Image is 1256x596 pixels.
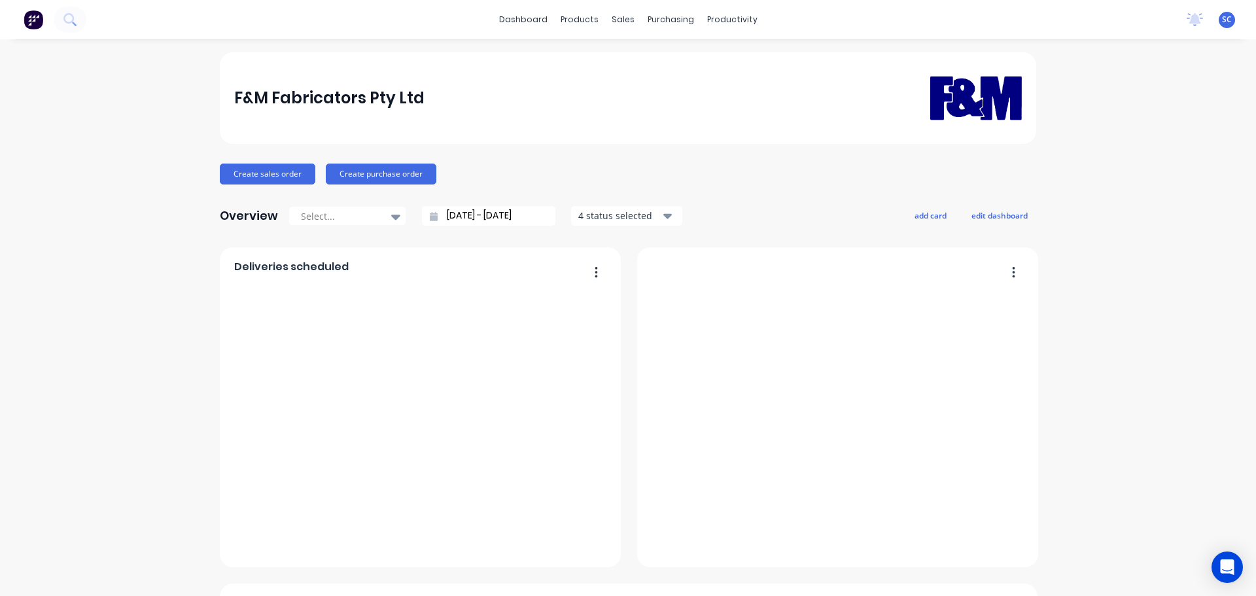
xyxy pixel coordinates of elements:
[234,259,349,275] span: Deliveries scheduled
[24,10,43,29] img: Factory
[1222,14,1232,26] span: SC
[554,10,605,29] div: products
[578,209,661,222] div: 4 status selected
[701,10,764,29] div: productivity
[605,10,641,29] div: sales
[571,206,682,226] button: 4 status selected
[220,164,315,184] button: Create sales order
[906,207,955,224] button: add card
[1212,552,1243,583] div: Open Intercom Messenger
[493,10,554,29] a: dashboard
[234,85,425,111] div: F&M Fabricators Pty Ltd
[641,10,701,29] div: purchasing
[963,207,1036,224] button: edit dashboard
[326,164,436,184] button: Create purchase order
[930,57,1022,139] img: F&M Fabricators Pty Ltd
[220,203,278,229] div: Overview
